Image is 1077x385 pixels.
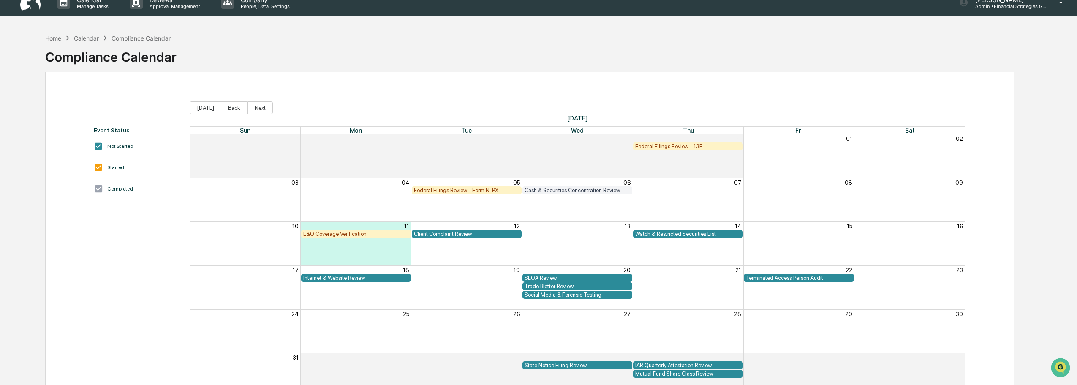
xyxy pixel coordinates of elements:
[956,311,963,317] button: 30
[293,267,299,273] button: 17
[461,127,472,134] span: Tue
[623,354,631,361] button: 03
[5,119,57,134] a: 🔎Data Lookup
[623,267,631,273] button: 20
[734,354,741,361] button: 04
[402,179,409,186] button: 04
[107,186,133,192] div: Completed
[683,127,694,134] span: Thu
[144,67,154,77] button: Start new chat
[84,143,102,150] span: Pylon
[70,3,113,9] p: Manage Tasks
[292,135,299,142] button: 27
[514,267,520,273] button: 19
[17,123,53,131] span: Data Lookup
[735,135,741,142] button: 31
[17,106,54,115] span: Preclearance
[635,143,741,150] div: Federal Filings Review - 13F
[292,223,299,229] button: 10
[513,354,520,361] button: 02
[61,107,68,114] div: 🗄️
[414,187,519,194] div: Federal Filings Review - Form N-PX
[525,187,630,194] div: Cash & Securities Concentration Review
[303,275,409,281] div: Internet & Website Review
[291,179,299,186] button: 03
[60,143,102,150] a: Powered byPylon
[8,18,154,31] p: How can we help?
[625,223,631,229] button: 13
[8,123,15,130] div: 🔎
[58,103,108,118] a: 🗄️Attestations
[514,223,520,229] button: 12
[734,311,741,317] button: 28
[635,371,741,377] div: Mutual Fund Share Class Review
[350,127,362,134] span: Mon
[735,223,741,229] button: 14
[74,35,99,42] div: Calendar
[221,101,247,114] button: Back
[107,143,133,149] div: Not Started
[8,107,15,114] div: 🖐️
[29,73,107,80] div: We're available if you need us!
[735,267,741,273] button: 21
[293,354,299,361] button: 31
[955,179,963,186] button: 09
[29,65,139,73] div: Start new chat
[525,362,630,369] div: State Notice Filing Review
[734,179,741,186] button: 07
[623,135,631,142] button: 30
[107,164,124,170] div: Started
[846,354,852,361] button: 05
[70,106,105,115] span: Attestations
[45,43,177,65] div: Compliance Calendar
[1050,357,1073,380] iframe: Open customer support
[635,362,741,369] div: IAR Quarterly Attestation Review
[291,311,299,317] button: 24
[846,267,852,273] button: 22
[513,179,520,186] button: 05
[5,103,58,118] a: 🖐️Preclearance
[956,135,963,142] button: 02
[403,354,409,361] button: 01
[956,267,963,273] button: 23
[968,3,1047,9] p: Admin • Financial Strategies Group (FSG)
[402,135,409,142] button: 28
[190,114,965,122] span: [DATE]
[571,127,584,134] span: Wed
[234,3,294,9] p: People, Data, Settings
[623,179,631,186] button: 06
[845,311,852,317] button: 29
[247,101,273,114] button: Next
[8,65,24,80] img: 1746055101610-c473b297-6a78-478c-a979-82029cc54cd1
[513,135,520,142] button: 29
[22,38,139,47] input: Clear
[112,35,171,42] div: Compliance Calendar
[525,292,630,298] div: Social Media & Forensic Testing
[525,283,630,289] div: Trade Blotter Review
[957,223,963,229] button: 16
[403,311,409,317] button: 25
[303,231,409,237] div: E&O Coverage Verification
[847,223,852,229] button: 15
[143,3,204,9] p: Approval Management
[404,223,409,229] button: 11
[94,127,181,134] div: Event Status
[746,275,851,281] div: Terminated Access Person Audit
[905,127,915,134] span: Sat
[240,127,250,134] span: Sun
[956,354,963,361] button: 06
[525,275,630,281] div: SLOA Review
[403,267,409,273] button: 18
[414,231,519,237] div: Client Complaint Review
[45,35,61,42] div: Home
[795,127,802,134] span: Fri
[513,311,520,317] button: 26
[845,179,852,186] button: 08
[190,101,221,114] button: [DATE]
[846,135,852,142] button: 01
[635,231,741,237] div: Watch & Restricted Securities List
[624,311,631,317] button: 27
